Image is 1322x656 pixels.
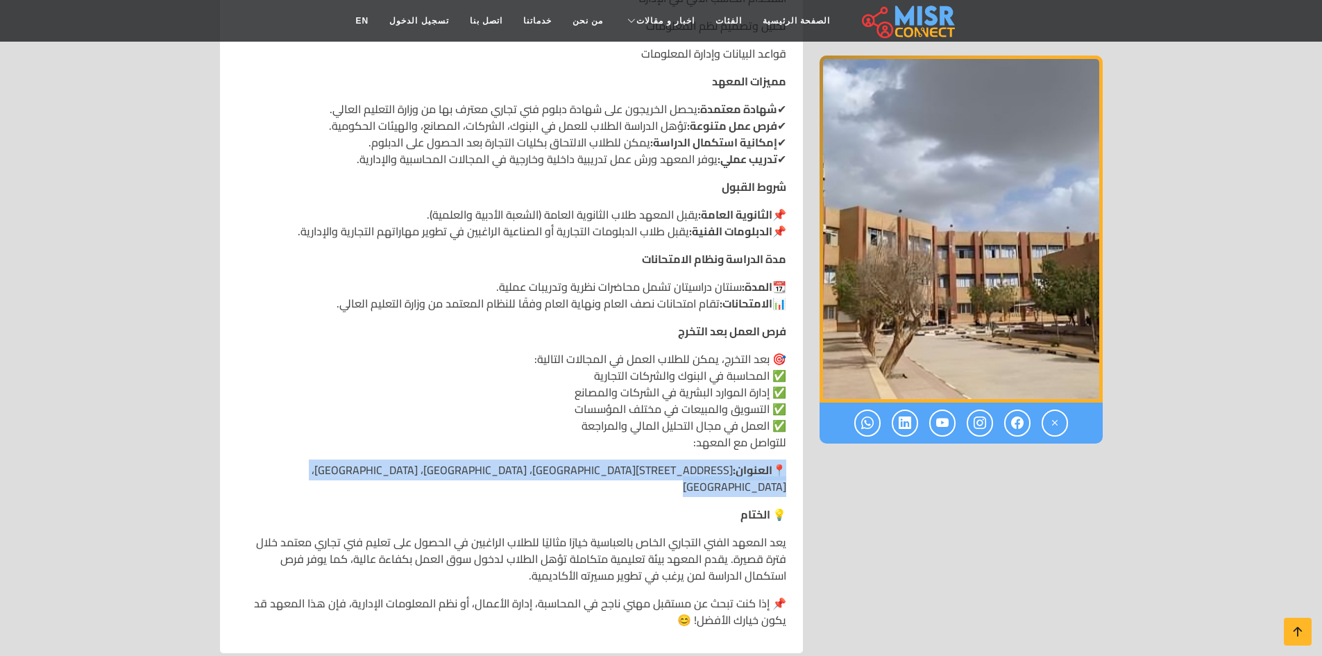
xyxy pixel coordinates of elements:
[642,249,786,269] strong: مدة الدراسة ونظام الامتحانات
[720,293,772,314] strong: الامتحانات:
[687,115,777,136] strong: فرص عمل متنوعة:
[689,221,772,242] strong: الدبلومات الفنية:
[820,56,1103,403] div: 1 / 1
[237,534,786,584] p: يعد المعهد الفني التجاري الخاص بالعباسية خيارًا مثاليًا للطلاب الراغبين في الحصول على تعليم فني ت...
[459,8,513,34] a: اتصل بنا
[379,8,459,34] a: تسجيل الدخول
[742,276,772,297] strong: المدة:
[722,176,786,197] strong: شروط القبول
[237,351,786,451] p: 🎯 بعد التخرج، يمكن للطلاب العمل في المجالات التالية: ✅ المحاسبة في البنوك والشركات التجارية ✅ إدا...
[820,56,1103,403] img: المعهد الفني التجاري الخاص بالعباسية
[718,149,777,169] strong: تدريب عملي:
[862,3,955,38] img: main.misr_connect
[237,462,786,495] p: 📍 [STREET_ADDRESS][GEOGRAPHIC_DATA]، [GEOGRAPHIC_DATA]، [GEOGRAPHIC_DATA]، [GEOGRAPHIC_DATA]
[237,278,786,312] p: 📆 سنتان دراسيتان تشمل محاضرات نظرية وتدريبات عملية. 📊 تقام امتحانات نصف العام ونهاية العام وفقًا ...
[237,206,786,239] p: 📌 يقبل المعهد طلاب الثانوية العامة (الشعبة الأدبية والعلمية). 📌 يقبل طلاب الدبلومات التجارية أو ا...
[678,321,786,342] strong: فرص العمل بعد التخرج
[712,71,786,92] strong: مميزات المعهد
[636,15,695,27] span: اخبار و مقالات
[237,595,786,628] p: 📌 إذا كنت تبحث عن مستقبل مهني ناجح في المحاسبة، إدارة الأعمال، أو نظم المعلومات الإدارية، فإن هذا...
[698,204,772,225] strong: الثانوية العامة:
[705,8,752,34] a: الفئات
[650,132,777,153] strong: إمكانية استكمال الدراسة:
[513,8,562,34] a: خدماتنا
[613,8,705,34] a: اخبار و مقالات
[697,99,777,119] strong: شهادة معتمدة:
[237,45,786,62] p: قواعد البيانات وإدارة المعلومات
[562,8,613,34] a: من نحن
[752,8,840,34] a: الصفحة الرئيسية
[346,8,380,34] a: EN
[237,101,786,167] p: ✔ يحصل الخريجون على شهادة دبلوم فني تجاري معترف بها من وزارة التعليم العالي. ✔ تؤهل الدراسة الطلا...
[740,504,786,525] strong: 💡 الختام
[733,460,772,480] strong: العنوان:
